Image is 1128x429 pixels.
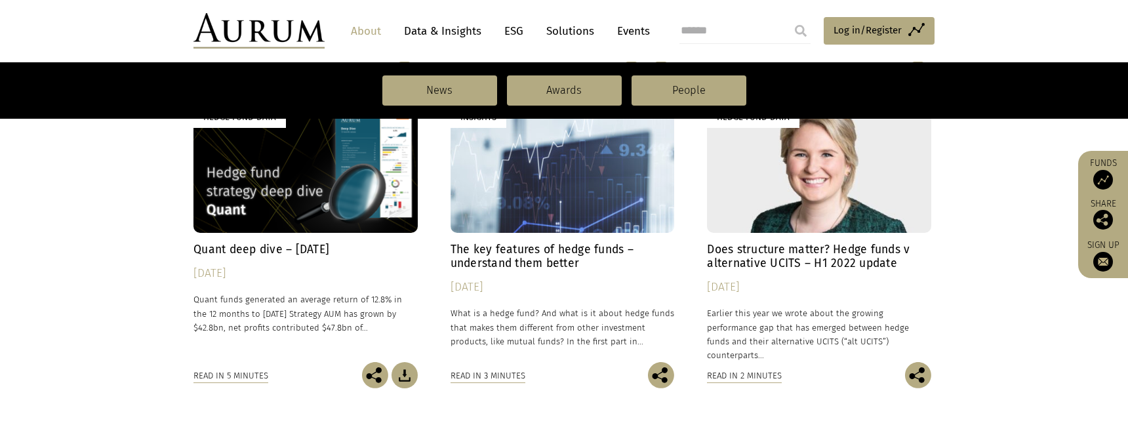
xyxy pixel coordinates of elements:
a: About [344,19,388,43]
a: News [382,75,497,106]
input: Submit [788,18,814,44]
div: Read in 5 minutes [193,369,268,383]
a: People [632,75,746,106]
img: Share this post [1093,210,1113,230]
p: What is a hedge fund? And what is it about hedge funds that makes them different from other inves... [451,306,675,348]
a: Events [611,19,650,43]
div: Share [1085,199,1121,230]
a: Hedge Fund Data Quant deep dive – [DATE] [DATE] Quant funds generated an average return of 12.8% ... [193,93,418,362]
img: Download Article [392,362,418,388]
img: Share this post [362,362,388,388]
h4: Does structure matter? Hedge funds v alternative UCITS – H1 2022 update [707,243,931,270]
a: Data & Insights [397,19,488,43]
img: Aurum [193,13,325,49]
div: [DATE] [451,278,675,296]
a: Awards [507,75,622,106]
div: [DATE] [707,278,931,296]
div: Read in 3 minutes [451,369,525,383]
h4: The key features of hedge funds – understand them better [451,243,675,270]
a: ESG [498,19,530,43]
span: Log in/Register [834,22,902,38]
h4: Quant deep dive – [DATE] [193,243,418,256]
div: [DATE] [193,264,418,283]
div: Read in 2 minutes [707,369,782,383]
img: Sign up to our newsletter [1093,252,1113,272]
p: Quant funds generated an average return of 12.8% in the 12 months to [DATE] Strategy AUM has grow... [193,293,418,334]
img: Share this post [648,362,674,388]
a: Solutions [540,19,601,43]
a: Funds [1085,157,1121,190]
p: Earlier this year we wrote about the growing performance gap that has emerged between hedge funds... [707,306,931,362]
a: Insights The key features of hedge funds – understand them better [DATE] What is a hedge fund? An... [451,93,675,362]
img: Share this post [905,362,931,388]
a: Log in/Register [824,17,935,45]
a: Sign up [1085,239,1121,272]
img: Access Funds [1093,170,1113,190]
a: Hedge Fund Data Does structure matter? Hedge funds v alternative UCITS – H1 2022 update [DATE] Ea... [707,93,931,362]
